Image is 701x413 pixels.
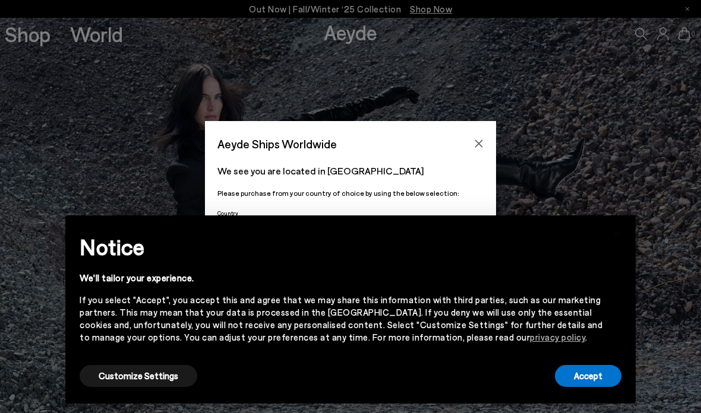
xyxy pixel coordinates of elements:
[80,294,602,344] div: If you select "Accept", you accept this and agree that we may share this information with third p...
[530,332,585,342] a: privacy policy
[217,164,484,178] p: We see you are located in [GEOGRAPHIC_DATA]
[80,231,602,262] h2: Notice
[80,272,602,284] div: We'll tailor your experience.
[217,188,484,199] p: Please purchase from your country of choice by using the below selection:
[80,365,197,387] button: Customize Settings
[470,135,488,153] button: Close
[602,219,631,247] button: Close this notice
[217,134,337,154] span: Aeyde Ships Worldwide
[555,365,621,387] button: Accept
[612,224,621,242] span: ×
